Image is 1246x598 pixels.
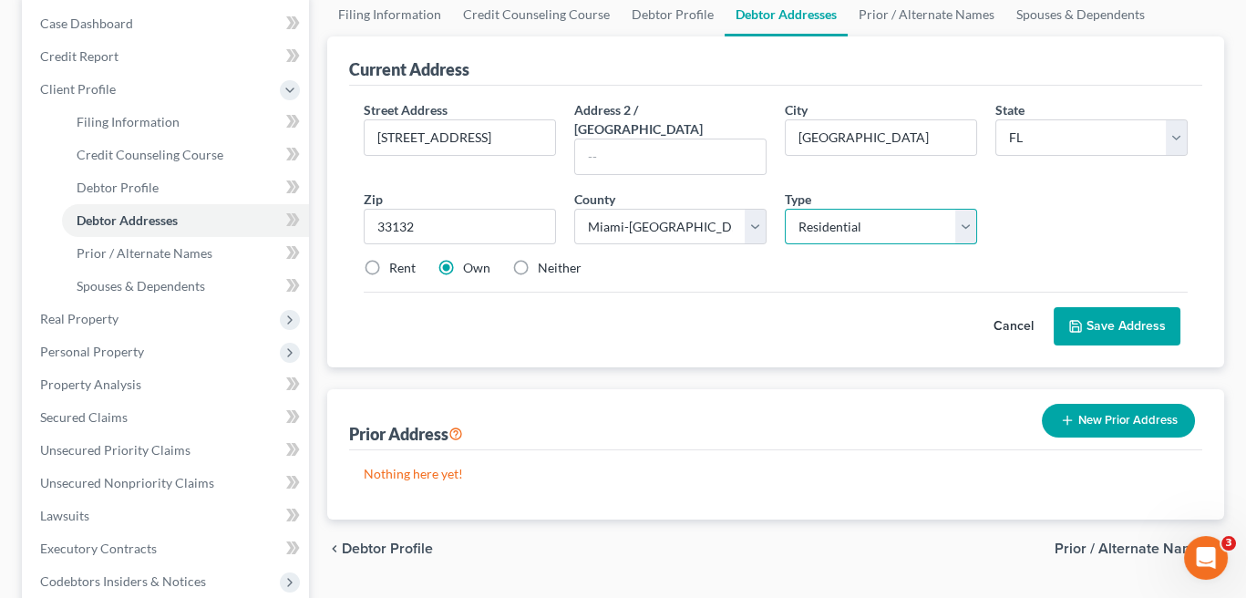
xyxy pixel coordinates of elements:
a: Unsecured Nonpriority Claims [26,467,309,500]
span: Debtor Addresses [77,212,178,228]
span: 3 [1221,536,1236,551]
label: Own [463,259,490,277]
a: Prior / Alternate Names [62,237,309,270]
span: Debtor Profile [342,541,433,556]
span: Prior / Alternate Names [1055,541,1210,556]
span: Filing Information [77,114,180,129]
a: Credit Report [26,40,309,73]
input: Enter city... [786,120,976,155]
div: Current Address [349,58,469,80]
button: New Prior Address [1042,404,1195,438]
a: Executory Contracts [26,532,309,565]
div: Prior Address [349,423,463,445]
span: Unsecured Nonpriority Claims [40,475,214,490]
span: Credit Counseling Course [77,147,223,162]
input: XXXXX [364,209,556,245]
label: Rent [389,259,416,277]
span: State [995,102,1025,118]
span: Client Profile [40,81,116,97]
i: chevron_left [327,541,342,556]
a: Debtor Addresses [62,204,309,237]
span: Credit Report [40,48,118,64]
span: Personal Property [40,344,144,359]
span: Lawsuits [40,508,89,523]
span: Codebtors Insiders & Notices [40,573,206,589]
input: Enter street address [365,120,555,155]
span: Street Address [364,102,448,118]
a: Filing Information [62,106,309,139]
button: Cancel [973,308,1054,345]
label: Neither [538,259,582,277]
a: Unsecured Priority Claims [26,434,309,467]
a: Spouses & Dependents [62,270,309,303]
a: Lawsuits [26,500,309,532]
span: Case Dashboard [40,15,133,31]
span: Spouses & Dependents [77,278,205,294]
span: County [574,191,615,207]
button: Prior / Alternate Names chevron_right [1055,541,1224,556]
a: Property Analysis [26,368,309,401]
label: Address 2 / [GEOGRAPHIC_DATA] [574,100,767,139]
span: City [785,102,808,118]
span: Prior / Alternate Names [77,245,212,261]
a: Secured Claims [26,401,309,434]
span: Secured Claims [40,409,128,425]
span: Real Property [40,311,118,326]
span: Unsecured Priority Claims [40,442,191,458]
button: Save Address [1054,307,1180,345]
a: Debtor Profile [62,171,309,204]
input: -- [575,139,766,174]
a: Credit Counseling Course [62,139,309,171]
button: chevron_left Debtor Profile [327,541,433,556]
span: Debtor Profile [77,180,159,195]
span: Property Analysis [40,376,141,392]
label: Type [785,190,811,209]
iframe: Intercom live chat [1184,536,1228,580]
a: Case Dashboard [26,7,309,40]
p: Nothing here yet! [364,465,1188,483]
span: Zip [364,191,383,207]
span: Executory Contracts [40,541,157,556]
